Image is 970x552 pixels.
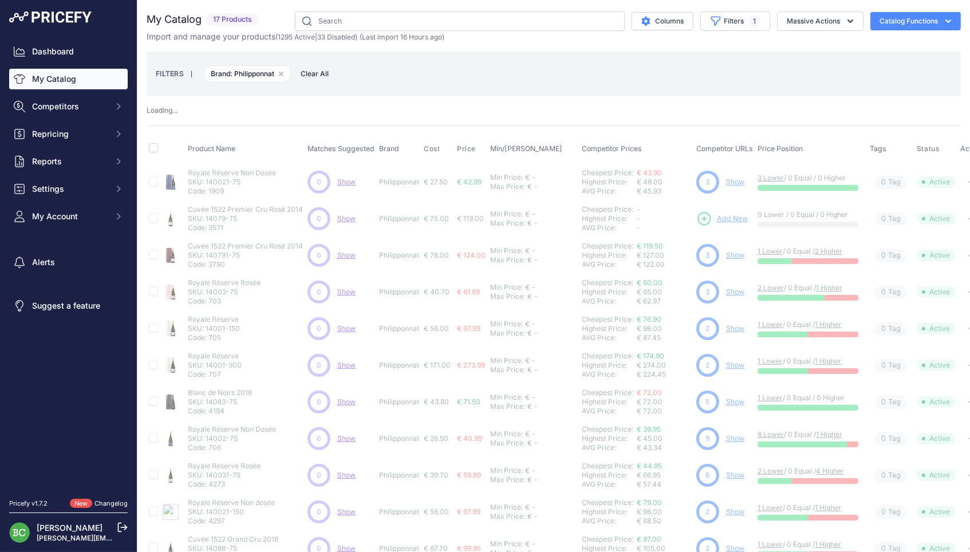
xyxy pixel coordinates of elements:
[37,523,102,533] a: [PERSON_NAME]
[295,11,625,31] input: Search
[637,425,661,433] a: € 39.95
[9,69,128,89] a: My Catalog
[317,250,321,261] span: 0
[490,429,523,439] div: Min Price:
[9,96,128,117] button: Competitors
[530,320,535,329] div: -
[637,434,663,443] span: € 45.00
[457,361,485,369] span: € 273.99
[525,173,530,182] div: €
[758,430,784,439] a: 8 Lower
[706,250,710,261] span: 3
[637,370,692,379] div: € 224.45
[188,187,276,196] p: Code: 1909
[188,407,252,416] p: Code: 4194
[726,507,744,516] a: Show
[532,402,538,411] div: -
[917,144,942,153] button: Status
[9,41,128,62] a: Dashboard
[758,430,858,439] p: / 0 Equal /
[490,182,525,191] div: Max Price:
[337,434,356,443] a: Show
[206,13,259,26] span: 17 Products
[530,210,535,219] div: -
[582,297,637,306] div: AVG Price:
[532,365,538,374] div: -
[758,144,803,153] span: Price Position
[147,106,178,115] span: Loading
[525,246,530,255] div: €
[582,434,637,443] div: Highest Price:
[337,178,356,186] span: Show
[525,393,530,402] div: €
[527,219,532,228] div: €
[706,287,710,297] span: 3
[758,357,783,365] a: 1 Lower
[490,173,523,182] div: Min Price:
[917,213,956,224] span: Active
[490,356,523,365] div: Min Price:
[188,397,252,407] p: SKU: 14083-75
[337,471,356,479] span: Show
[637,315,661,324] a: € 76.90
[582,242,633,250] a: Cheapest Price:
[532,329,538,338] div: -
[172,106,178,115] span: ...
[188,205,303,214] p: Cuvée 1522 Premier Cru Rosé 2014
[379,214,419,223] p: Philipponnat
[582,178,637,187] div: Highest Price:
[726,178,744,186] a: Show
[758,357,858,366] p: / 0 Equal /
[188,333,240,342] p: Code: 705
[706,324,710,334] span: 2
[815,357,841,365] a: 1 Higher
[758,210,858,219] p: 0 Lower / 0 Equal / 0 Higher
[874,396,908,409] span: Tag
[490,246,523,255] div: Min Price:
[632,12,693,30] button: Columns
[188,214,303,223] p: SKU: 14079-75
[457,144,476,153] span: Price
[188,352,242,361] p: Royale Réserve
[726,287,744,296] a: Show
[337,361,356,369] a: Show
[582,223,637,232] div: AVG Price:
[582,397,637,407] div: Highest Price:
[532,439,538,448] div: -
[530,429,535,439] div: -
[530,246,535,255] div: -
[9,206,128,227] button: My Account
[582,251,637,260] div: Highest Price:
[188,370,242,379] p: Code: 707
[815,503,841,512] a: 1 Higher
[917,323,956,334] span: Active
[188,361,242,370] p: SKU: 14001-300
[490,219,525,228] div: Max Price:
[457,434,482,443] span: € 40.99
[337,251,356,259] span: Show
[188,388,252,397] p: Blanc de Noirs 2018
[816,283,842,292] a: 1 Higher
[758,467,784,475] a: 2 Lower
[379,324,419,333] p: Philipponnat
[360,33,444,41] span: (Last import 16 Hours ago)
[777,11,863,31] button: Massive Actions
[582,214,637,223] div: Highest Price:
[582,205,633,214] a: Cheapest Price:
[582,462,633,470] a: Cheapest Price:
[582,287,637,297] div: Highest Price:
[424,251,449,259] span: € 78.00
[637,278,663,287] a: € 60.00
[881,324,886,334] span: 0
[530,283,535,292] div: -
[307,144,374,153] span: Matches Suggested
[32,211,107,222] span: My Account
[525,356,530,365] div: €
[874,249,908,262] span: Tag
[582,324,637,333] div: Highest Price:
[917,286,956,298] span: Active
[527,182,532,191] div: €
[582,260,637,269] div: AVG Price:
[637,333,692,342] div: € 87.45
[696,144,753,153] span: Competitor URLs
